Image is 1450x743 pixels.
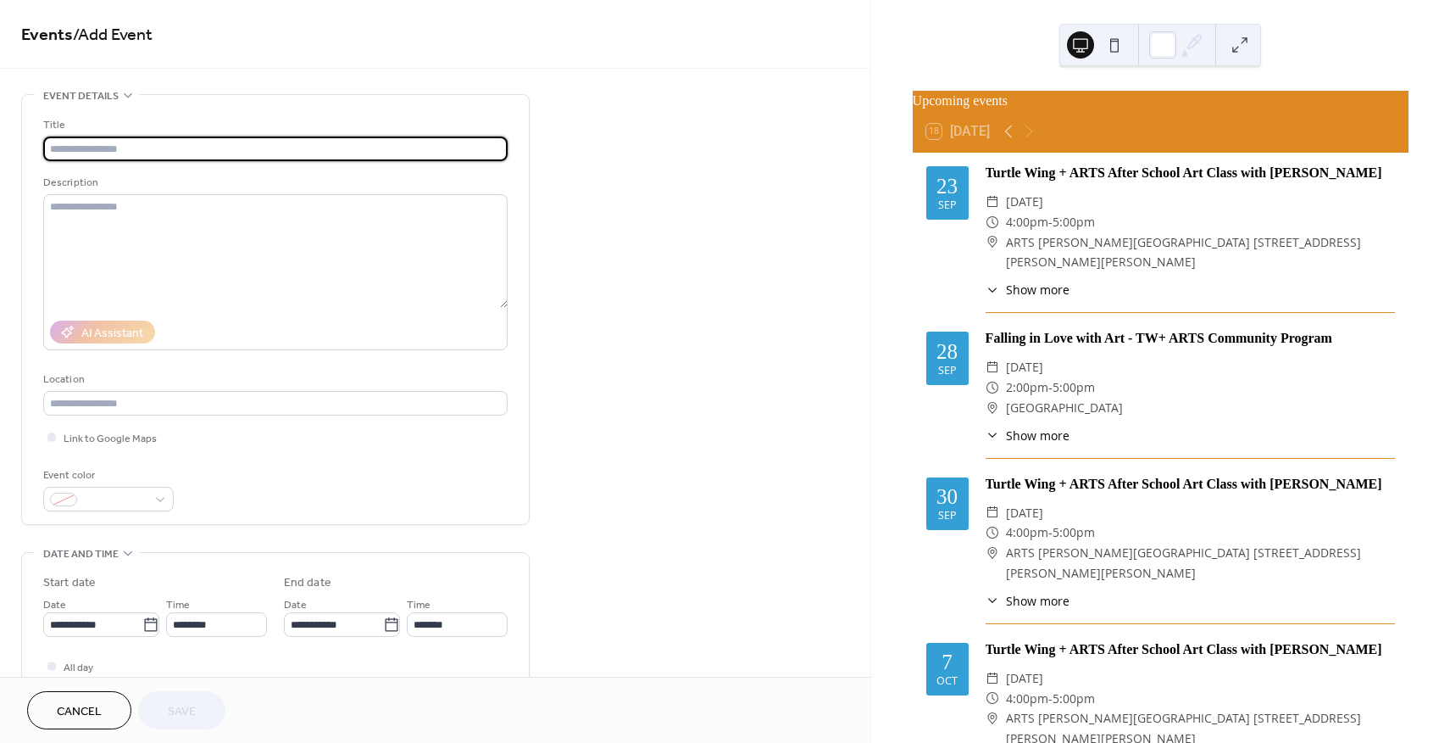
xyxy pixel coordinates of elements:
[73,19,153,52] span: / Add Event
[1006,592,1069,610] span: Show more
[1006,543,1395,584] span: ARTS [PERSON_NAME][GEOGRAPHIC_DATA] [STREET_ADDRESS][PERSON_NAME][PERSON_NAME]
[986,163,1395,183] div: Turtle Wing + ARTS After School Art Class with [PERSON_NAME]
[986,592,999,610] div: ​
[986,212,999,232] div: ​
[1006,212,1048,232] span: 4:00pm
[43,116,504,134] div: Title
[1048,212,1053,232] span: -
[986,522,999,543] div: ​
[43,574,96,592] div: Start date
[1053,212,1095,232] span: 5:00pm
[43,596,66,614] span: Date
[21,19,73,52] a: Events
[57,703,102,721] span: Cancel
[64,659,93,677] span: All day
[1006,281,1069,299] span: Show more
[1006,522,1048,543] span: 4:00pm
[1053,689,1095,709] span: 5:00pm
[27,691,131,729] button: Cancel
[1048,377,1053,398] span: -
[986,592,1069,610] button: ​Show more
[43,466,170,484] div: Event color
[936,176,958,197] div: 23
[1006,668,1043,689] span: [DATE]
[1053,377,1095,398] span: 5:00pm
[936,676,958,687] div: Oct
[986,427,1069,444] button: ​Show more
[1006,377,1048,398] span: 2:00pm
[1048,522,1053,543] span: -
[986,543,999,563] div: ​
[986,689,999,709] div: ​
[407,596,431,614] span: Time
[1006,232,1395,273] span: ARTS [PERSON_NAME][GEOGRAPHIC_DATA] [STREET_ADDRESS][PERSON_NAME][PERSON_NAME]
[1048,689,1053,709] span: -
[284,574,331,592] div: End date
[43,371,504,388] div: Location
[986,708,999,729] div: ​
[986,357,999,377] div: ​
[986,427,999,444] div: ​
[938,200,957,211] div: Sep
[1053,522,1095,543] span: 5:00pm
[986,281,999,299] div: ​
[938,511,957,522] div: Sep
[942,651,953,673] div: 7
[986,668,999,689] div: ​
[913,91,1408,111] div: Upcoming events
[1006,689,1048,709] span: 4:00pm
[986,192,999,212] div: ​
[986,398,999,418] div: ​
[284,596,307,614] span: Date
[986,281,1069,299] button: ​Show more
[64,430,157,448] span: Link to Google Maps
[986,503,999,523] div: ​
[936,341,958,362] div: 28
[986,377,999,398] div: ​
[43,87,119,105] span: Event details
[1006,427,1069,444] span: Show more
[43,174,504,192] div: Description
[1006,398,1123,418] span: [GEOGRAPHIC_DATA]
[43,545,119,563] span: Date and time
[986,474,1395,494] div: Turtle Wing + ARTS After School Art Class with [PERSON_NAME]
[936,486,958,507] div: 30
[1006,192,1043,212] span: [DATE]
[166,596,190,614] span: Time
[938,366,957,377] div: Sep
[986,328,1395,349] div: Falling in Love with Art - TW+ ARTS Community Program
[1006,357,1043,377] span: [DATE]
[1006,503,1043,523] span: [DATE]
[986,232,999,253] div: ​
[986,640,1395,660] div: Turtle Wing + ARTS After School Art Class with [PERSON_NAME]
